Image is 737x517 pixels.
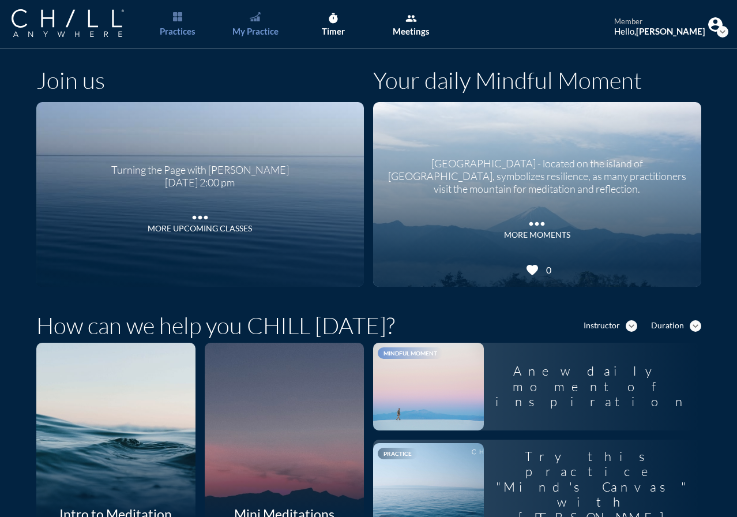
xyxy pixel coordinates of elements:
div: [DATE] 2:00 pm [111,177,289,189]
div: member [614,17,705,27]
div: Instructor [584,321,620,331]
i: expand_more [626,320,637,332]
div: Duration [651,321,684,331]
span: Mindful Moment [383,350,437,357]
div: A new daily moment of inspiration [484,354,701,418]
img: Graph [250,12,260,21]
img: Profile icon [708,17,723,32]
i: favorite [525,263,539,277]
div: Hello, [614,26,705,36]
i: expand_more [690,320,701,332]
div: My Practice [232,26,279,36]
h1: Your daily Mindful Moment [373,66,642,94]
img: List [173,12,182,21]
i: timer [328,13,339,24]
h1: How can we help you CHILL [DATE]? [36,312,395,339]
i: expand_more [717,26,728,38]
a: Company Logo [12,9,147,39]
div: More Upcoming Classes [148,224,252,234]
img: Company Logo [12,9,124,37]
div: [GEOGRAPHIC_DATA] - located on the island of [GEOGRAPHIC_DATA], symbolizes resilience, as many pr... [388,149,687,195]
div: Timer [322,26,345,36]
i: more_horiz [525,212,548,230]
i: more_horiz [189,206,212,223]
h1: Join us [36,66,105,94]
div: 0 [542,264,551,275]
div: MORE MOMENTS [504,230,570,240]
span: Practice [383,450,412,457]
div: Meetings [393,26,430,36]
div: Practices [160,26,195,36]
strong: [PERSON_NAME] [636,26,705,36]
div: Turning the Page with [PERSON_NAME] [111,155,289,177]
i: group [405,13,417,24]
